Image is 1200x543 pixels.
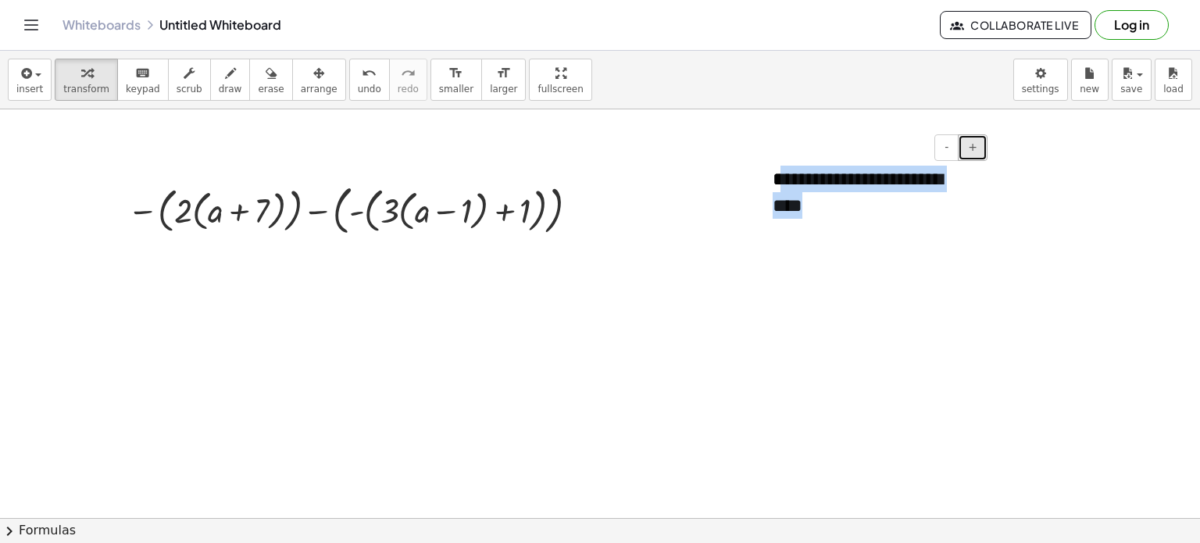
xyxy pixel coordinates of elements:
[1163,84,1184,95] span: load
[55,59,118,101] button: transform
[448,64,463,83] i: format_size
[362,64,377,83] i: undo
[537,84,583,95] span: fullscreen
[62,17,141,33] a: Whiteboards
[168,59,211,101] button: scrub
[398,84,419,95] span: redo
[389,59,427,101] button: redoredo
[117,59,169,101] button: keyboardkeypad
[349,59,390,101] button: undoundo
[940,11,1091,39] button: Collaborate Live
[258,84,284,95] span: erase
[63,84,109,95] span: transform
[481,59,526,101] button: format_sizelarger
[177,84,202,95] span: scrub
[430,59,482,101] button: format_sizesmaller
[210,59,251,101] button: draw
[968,141,977,153] span: +
[301,84,337,95] span: arrange
[292,59,346,101] button: arrange
[126,84,160,95] span: keypad
[1120,84,1142,95] span: save
[1022,84,1059,95] span: settings
[8,59,52,101] button: insert
[1095,10,1169,40] button: Log in
[490,84,517,95] span: larger
[496,64,511,83] i: format_size
[439,84,473,95] span: smaller
[1071,59,1109,101] button: new
[219,84,242,95] span: draw
[249,59,292,101] button: erase
[1112,59,1152,101] button: save
[958,134,987,161] button: +
[19,13,44,38] button: Toggle navigation
[401,64,416,83] i: redo
[1080,84,1099,95] span: new
[1155,59,1192,101] button: load
[934,134,959,161] button: -
[953,18,1078,32] span: Collaborate Live
[16,84,43,95] span: insert
[1013,59,1068,101] button: settings
[529,59,591,101] button: fullscreen
[135,64,150,83] i: keyboard
[358,84,381,95] span: undo
[945,141,948,153] span: -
